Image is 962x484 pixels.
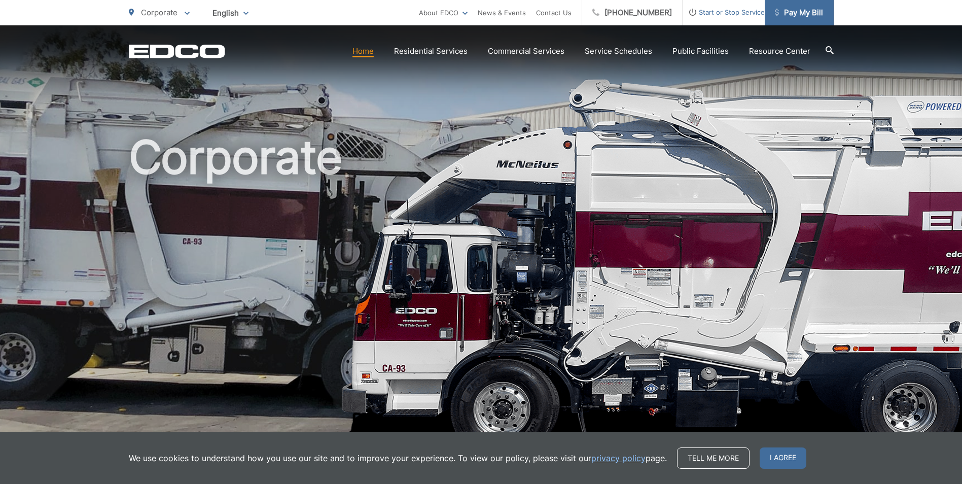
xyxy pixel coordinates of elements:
[129,452,667,464] p: We use cookies to understand how you use our site and to improve your experience. To view our pol...
[536,7,572,19] a: Contact Us
[591,452,646,464] a: privacy policy
[478,7,526,19] a: News & Events
[775,7,823,19] span: Pay My Bill
[672,45,729,57] a: Public Facilities
[585,45,652,57] a: Service Schedules
[677,447,750,469] a: Tell me more
[141,8,177,17] span: Corporate
[129,132,834,453] h1: Corporate
[749,45,810,57] a: Resource Center
[129,44,225,58] a: EDCD logo. Return to the homepage.
[488,45,564,57] a: Commercial Services
[760,447,806,469] span: I agree
[394,45,468,57] a: Residential Services
[205,4,256,22] span: English
[352,45,374,57] a: Home
[419,7,468,19] a: About EDCO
